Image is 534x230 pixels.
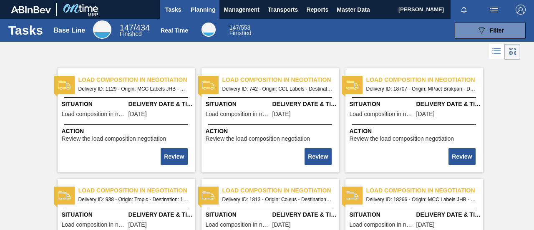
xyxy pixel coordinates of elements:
span: Action [206,127,337,136]
span: Delivery ID: 1813 - Origin: Coleus - Destination: 1SD [222,195,332,204]
div: Real Time [161,27,188,34]
span: Finished [120,30,142,37]
span: Reports [306,5,328,15]
span: Load composition in negotiation [206,222,270,228]
span: Situation [62,210,126,219]
span: Delivery ID: 1129 - Origin: MCC Labels JHB - Destination: 1SD [78,84,189,94]
span: 147 [120,23,133,32]
span: Delivery Date & Time [128,100,193,109]
div: Base Line [120,24,150,37]
span: Load composition in negotiation [366,186,483,195]
span: 08/20/2025, [416,222,435,228]
span: Action [350,127,481,136]
span: Load composition in negotiation [78,186,195,195]
span: Load composition in negotiation [78,76,195,84]
div: Base Line [54,27,86,34]
span: Situation [62,100,126,109]
img: status [202,79,214,91]
div: Real Time [202,23,216,37]
h1: Tasks [8,25,43,35]
img: status [346,190,358,202]
span: Situation [206,100,270,109]
span: 03/13/2023, [128,222,147,228]
span: Load composition in negotiation [206,111,270,117]
button: Review [448,148,475,165]
span: Review the load composition negotiation [62,136,166,142]
span: Situation [350,100,414,109]
span: Management [224,5,259,15]
span: Load composition in negotiation [62,111,126,117]
span: Delivery ID: 18707 - Origin: MPact Brakpan - Destination: 1SD [366,84,476,94]
span: Delivery ID: 742 - Origin: CCL Labels - Destination: 1SD [222,84,332,94]
div: Complete task: 2212581 [305,147,332,166]
div: Real Time [229,25,252,36]
span: Delivery Date & Time [272,100,337,109]
button: Notifications [451,4,477,15]
span: Load composition in negotiation [350,111,414,117]
span: Load composition in negotiation [62,222,126,228]
span: / 553 [229,24,251,31]
span: Load composition in negotiation [222,186,339,195]
img: status [202,190,214,202]
img: Logout [516,5,526,15]
span: Situation [350,210,414,219]
span: Tasks [164,5,182,15]
span: Review the load composition negotiation [350,136,454,142]
div: Base Line [93,20,111,39]
img: status [58,190,71,202]
span: Finished [229,30,252,36]
span: Delivery Date & Time [416,210,481,219]
span: Transports [268,5,298,15]
span: 09/05/2025, [416,111,435,117]
img: TNhmsLtSVTkK8tSr43FrP2fwEKptu5GPRR3wAAAABJRU5ErkJggg== [11,6,51,13]
span: / 434 [120,23,150,32]
span: Load composition in negotiation [350,222,414,228]
span: Delivery ID: 938 - Origin: Tropic - Destination: 1SD [78,195,189,204]
span: Master Data [337,5,370,15]
span: Planning [191,5,215,15]
button: Review [161,148,187,165]
button: Filter [455,22,526,39]
img: status [58,79,71,91]
span: Load composition in negotiation [222,76,339,84]
div: Complete task: 2212582 [449,147,476,166]
div: Complete task: 2212580 [161,147,188,166]
button: Review [305,148,331,165]
span: Delivery Date & Time [272,210,337,219]
div: Card Vision [504,44,520,60]
span: Delivery Date & Time [128,210,193,219]
span: Situation [206,210,270,219]
img: status [346,79,358,91]
span: Load composition in negotiation [366,76,483,84]
span: Delivery ID: 18266 - Origin: MCC Labels JHB - Destination: 1SD [366,195,476,204]
span: Action [62,127,193,136]
span: 06/02/2023, [272,222,291,228]
span: Delivery Date & Time [416,100,481,109]
span: Filter [490,27,504,34]
span: 01/27/2023, [272,111,291,117]
div: List Vision [489,44,504,60]
img: userActions [489,5,499,15]
span: 03/31/2023, [128,111,147,117]
span: 147 [229,24,239,31]
span: Review the load composition negotiation [206,136,310,142]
